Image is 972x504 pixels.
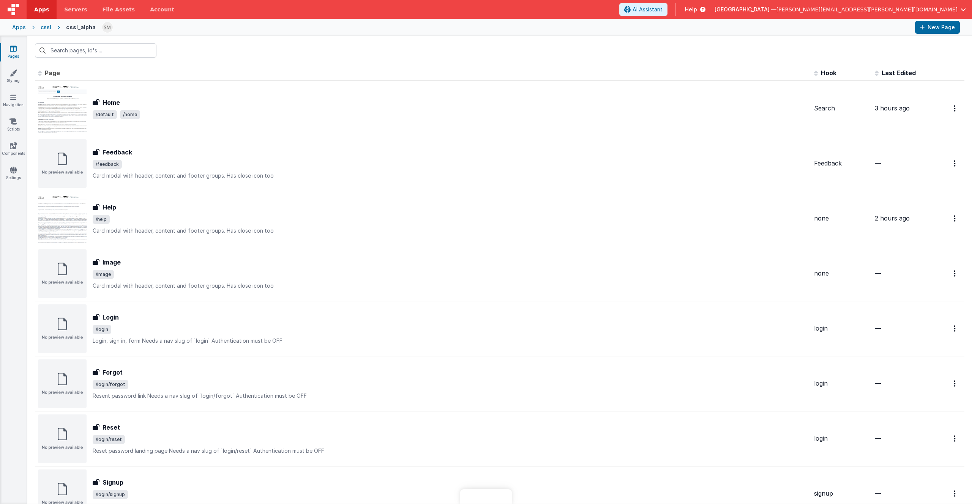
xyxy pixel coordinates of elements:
div: Apps [12,24,26,31]
span: [GEOGRAPHIC_DATA] — [715,6,776,13]
h3: Forgot [103,368,123,377]
button: Options [949,376,961,391]
p: Resent password link Needs a nav slug of `login/forgot` Authentication must be OFF [93,392,808,400]
span: — [875,269,881,277]
h3: Help [103,203,116,212]
h3: Signup [103,478,123,487]
span: /home [120,110,140,119]
div: login [814,324,869,333]
span: — [875,380,881,387]
span: /image [93,270,114,279]
div: signup [814,489,869,498]
div: none [814,269,869,278]
div: none [814,214,869,223]
span: /login/reset [93,435,125,444]
div: cssl [41,24,51,31]
span: File Assets [103,6,135,13]
span: — [875,324,881,332]
span: [PERSON_NAME][EMAIL_ADDRESS][PERSON_NAME][DOMAIN_NAME] [776,6,958,13]
button: Options [949,321,961,336]
button: New Page [915,21,960,34]
button: Options [949,101,961,116]
span: — [875,435,881,442]
span: /login/signup [93,490,128,499]
span: /login/forgot [93,380,128,389]
p: Card modal with header, content and footer groups. Has close icon too [93,172,808,180]
button: Options [949,486,961,501]
div: cssl_alpha [66,24,96,31]
span: /help [93,215,110,224]
span: Last Edited [882,69,916,77]
button: Options [949,266,961,281]
span: AI Assistant [633,6,663,13]
span: Servers [64,6,87,13]
div: login [814,434,869,443]
div: login [814,379,869,388]
p: Card modal with header, content and footer groups. Has close icon too [93,282,808,290]
span: Hook [821,69,836,77]
span: 2 hours ago [875,214,910,222]
p: Login, sign in, form Needs a nav slug of `login` Authentication must be OFF [93,337,808,345]
p: Reset password landing page Needs a nav slug of `login/reset` Authentication must be OFF [93,447,808,455]
span: /feedback [93,160,122,169]
div: Feedback [814,159,869,168]
span: Page [45,69,60,77]
span: /login [93,325,111,334]
div: Search [814,104,869,113]
h3: Home [103,98,120,107]
button: Options [949,156,961,171]
input: Search pages, id's ... [35,43,156,58]
button: AI Assistant [619,3,667,16]
span: — [875,490,881,497]
span: Apps [34,6,49,13]
img: e9616e60dfe10b317d64a5e98ec8e357 [102,22,113,33]
h3: Reset [103,423,120,432]
h3: Image [103,258,121,267]
h3: Feedback [103,148,132,157]
button: Options [949,211,961,226]
span: 3 hours ago [875,104,910,112]
button: [GEOGRAPHIC_DATA] — [PERSON_NAME][EMAIL_ADDRESS][PERSON_NAME][DOMAIN_NAME] [715,6,966,13]
p: Card modal with header, content and footer groups. Has close icon too [93,227,808,235]
span: /default [93,110,117,119]
span: — [875,159,881,167]
h3: Login [103,313,119,322]
span: Help [685,6,697,13]
button: Options [949,431,961,446]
